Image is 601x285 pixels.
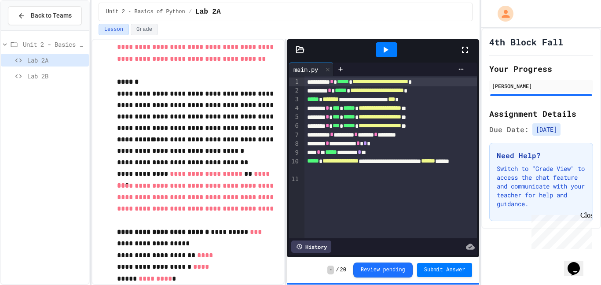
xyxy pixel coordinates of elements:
[289,148,300,157] div: 9
[106,8,185,15] span: Unit 2 - Basics of Python
[489,124,529,135] span: Due Date:
[528,211,592,249] iframe: chat widget
[289,175,300,184] div: 11
[131,24,158,35] button: Grade
[99,24,129,35] button: Lesson
[488,4,516,24] div: My Account
[489,36,563,48] h1: 4th Block Fall
[532,123,561,136] span: [DATE]
[564,250,592,276] iframe: chat widget
[289,78,300,86] div: 1
[289,113,300,122] div: 5
[497,150,586,161] h3: Need Help?
[289,63,333,76] div: main.py
[8,6,82,25] button: Back to Teams
[327,266,334,274] span: -
[4,4,61,56] div: Chat with us now!Close
[289,140,300,148] div: 8
[336,266,339,274] span: /
[289,131,300,140] div: 7
[340,266,346,274] span: 20
[417,263,473,277] button: Submit Answer
[424,266,465,274] span: Submit Answer
[291,241,331,253] div: History
[31,11,72,20] span: Back to Teams
[289,65,322,74] div: main.py
[489,107,593,120] h2: Assignment Details
[289,157,300,175] div: 10
[289,104,300,113] div: 4
[23,40,85,49] span: Unit 2 - Basics of Python
[289,95,300,104] div: 3
[289,86,300,95] div: 2
[27,56,85,65] span: Lab 2A
[289,122,300,130] div: 6
[189,8,192,15] span: /
[497,164,586,208] p: Switch to "Grade View" to access the chat feature and communicate with your teacher for help and ...
[195,7,221,17] span: Lab 2A
[27,71,85,81] span: Lab 2B
[492,82,590,90] div: [PERSON_NAME]
[353,263,413,278] button: Review pending
[489,63,593,75] h2: Your Progress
